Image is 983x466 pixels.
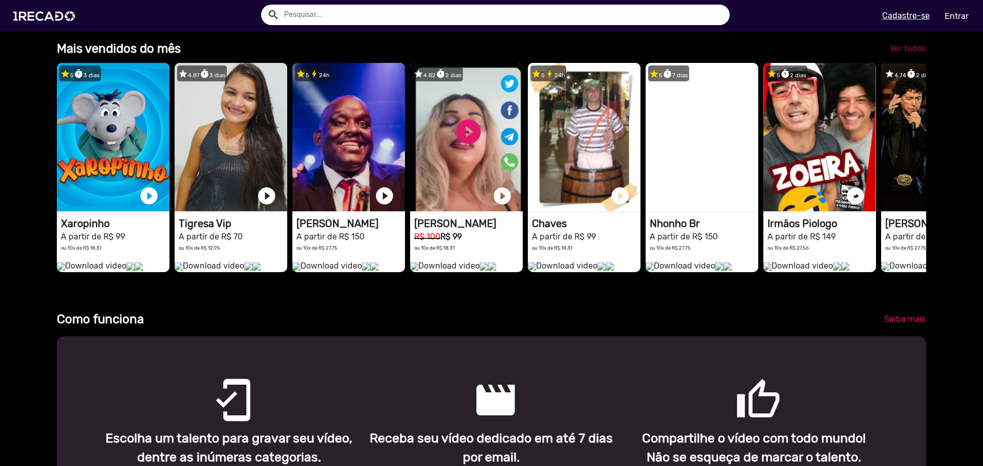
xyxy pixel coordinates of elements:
img: download-mm.png [763,262,772,271]
img: download-mm.png [528,262,536,271]
small: A partir de R$ 150 [296,232,365,241]
input: Pesquisar... [276,5,730,25]
video: 1RECADO vídeos dedicados para fãs e empresas [410,63,523,211]
small: A partir de R$ 149 [767,232,836,241]
a: Entrar [938,7,975,25]
h1: Nhonho Br [650,217,758,230]
span: Download video [772,261,833,271]
small: A partir de R$ 70 [179,232,243,241]
small: A partir de R$ 99 [532,232,596,241]
img: download-mm-settings.png [833,262,841,271]
div: Download video 1recado - Vídeos e LIVES exclusivas para fãs e empresas [410,260,523,272]
a: play_circle_filled [728,186,748,206]
small: ou 10x de R$ 27,75 [885,245,926,251]
b: Mais vendidos do mês [57,41,181,56]
small: ou 10x de R$ 18,31 [532,245,572,251]
a: Saiba mais [876,310,934,328]
b: R$ 99 [440,232,462,241]
h1: Tigresa Vip [179,217,287,230]
img: download-mm-settings.png [362,262,370,271]
small: ou 10x de R$ 27,75 [650,245,691,251]
img: download-mm.png [410,262,418,271]
button: Example home icon [264,5,282,23]
img: download-mm-close.png [841,262,849,271]
span: Saiba mais [884,314,926,324]
a: play_circle_filled [610,186,630,206]
small: ou 10x de R$ 27,75 [296,245,337,251]
img: download-mm-settings.png [480,262,488,271]
span: Download video [65,261,126,271]
a: play_circle_filled [492,186,512,206]
span: Download video [654,261,715,271]
video: 1RECADO vídeos dedicados para fãs e empresas [528,63,640,211]
img: download-mm-settings.png [244,262,252,271]
mat-icon: Example home icon [267,9,280,21]
h1: Irmãos Piologo [767,217,876,230]
a: play_circle_filled [139,186,159,206]
img: download-mm-close.png [135,262,143,271]
div: Download video 1recado - Vídeos e LIVES exclusivas para fãs e empresas [763,260,876,272]
u: Cadastre-se [882,11,930,20]
span: Download video [301,261,362,271]
h1: [PERSON_NAME] [296,217,405,230]
h1: Chaves [532,217,640,230]
img: download-mm.png [175,262,183,271]
video: 1RECADO vídeos dedicados para fãs e empresas [175,63,287,211]
img: download-mm-close.png [370,262,378,271]
img: download-mm.png [646,262,654,271]
span: Ver todos [890,43,926,53]
video: 1RECADO vídeos dedicados para fãs e empresas [57,63,169,211]
small: ou 10x de R$ 18,31 [61,245,101,251]
mat-icon: thumb_up_outlined [735,377,747,389]
span: Download video [889,261,951,271]
small: A partir de R$ 99 [61,232,125,241]
mat-icon: movie [473,377,485,389]
a: play_circle_filled [845,186,866,206]
a: play_circle_filled [374,186,395,206]
span: Download video [536,261,597,271]
img: download-mm.png [57,262,65,271]
div: Download video 1recado - Vídeos e LIVES exclusivas para fãs e empresas [528,260,640,272]
small: ou 10x de R$ 18,31 [414,245,455,251]
mat-icon: mobile_friendly [210,377,222,389]
b: Como funciona [57,312,144,326]
small: R$ 100 [414,232,440,241]
div: Download video 1recado - Vídeos e LIVES exclusivas para fãs e empresas [646,260,758,272]
div: Download video 1recado - Vídeos e LIVES exclusivas para fãs e empresas [57,260,169,272]
video: 1RECADO vídeos dedicados para fãs e empresas [763,63,876,211]
h1: [PERSON_NAME] [414,217,523,230]
span: Download video [418,261,480,271]
img: download-mm-settings.png [126,262,135,271]
video: 1RECADO vídeos dedicados para fãs e empresas [292,63,405,211]
small: ou 10x de R$ 12,95 [179,245,220,251]
small: A partir de R$ 150 [885,232,953,241]
img: download-mm.png [881,262,889,271]
img: download-mm-settings.png [597,262,606,271]
h1: Xaropinho [61,217,169,230]
video: 1RECADO vídeos dedicados para fãs e empresas [646,63,758,211]
img: download-mm-close.png [606,262,614,271]
img: download-mm-close.png [488,262,496,271]
img: download-mm-close.png [252,262,261,271]
img: download-mm.png [292,262,301,271]
img: download-mm-close.png [723,262,732,271]
div: Download video 1recado - Vídeos e LIVES exclusivas para fãs e empresas [175,260,287,272]
div: Download video 1recado - Vídeos e LIVES exclusivas para fãs e empresas [292,260,405,272]
img: download-mm-settings.png [715,262,723,271]
span: Download video [183,261,244,271]
small: ou 10x de R$ 27,56 [767,245,809,251]
a: play_circle_filled [257,186,277,206]
small: A partir de R$ 150 [650,232,718,241]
